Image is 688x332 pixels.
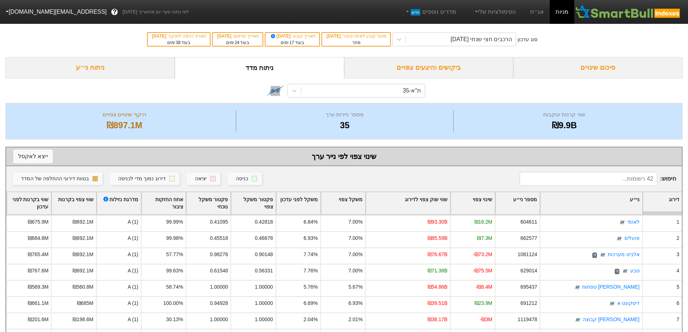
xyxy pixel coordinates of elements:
[151,33,206,39] div: תאריך כניסה לתוקף :
[255,251,273,258] div: 0.90148
[15,119,234,132] div: ₪897.1M
[518,316,537,323] div: 1119478
[520,234,537,242] div: 662577
[255,267,273,275] div: 0.56331
[627,219,640,225] a: לאומי
[228,172,262,185] button: כניסה
[7,192,51,215] div: Toggle SortBy
[352,40,360,45] span: מחר
[608,252,640,258] a: אלביט מערכות
[210,234,228,242] div: 0.45518
[210,267,228,275] div: 0.61548
[321,192,365,215] div: Toggle SortBy
[96,264,141,280] div: A (1)
[73,251,93,258] div: ₪692.1M
[142,192,186,215] div: Toggle SortBy
[176,40,181,45] span: 38
[599,251,606,259] img: tase link
[476,283,493,291] div: -₪8.4M
[619,219,626,226] img: tase link
[428,234,447,242] div: ₪85.59B
[166,251,183,258] div: 57.77%
[402,5,459,19] a: מדדים נוספיםחדש
[276,192,320,215] div: Toggle SortBy
[583,317,639,323] a: [PERSON_NAME] קבוצה
[255,234,273,242] div: 0.46678
[13,150,53,163] button: ייצא לאקסל
[96,312,141,329] div: A (1)
[349,299,363,307] div: 6.93%
[520,283,537,291] div: 695437
[77,299,94,307] div: ₪685M
[255,299,273,307] div: 1.00000
[217,34,233,39] span: [DATE]
[304,299,318,307] div: 6.69%
[304,267,318,275] div: 7.76%
[266,81,285,100] img: tase link
[73,283,93,291] div: ₪560.8M
[349,218,363,226] div: 7.00%
[451,192,495,215] div: Toggle SortBy
[411,9,420,16] span: חדש
[676,251,679,258] div: 3
[616,235,623,242] img: tase link
[676,234,679,242] div: 2
[366,192,450,215] div: Toggle SortBy
[643,192,682,215] div: Toggle SortBy
[475,218,493,226] div: ₪16.2M
[326,33,386,39] div: מועד קובע לאחוז ציבור :
[96,296,141,312] div: A (1)
[475,299,493,307] div: ₪23.9M
[344,57,514,78] div: ביקושים והיצעים צפויים
[231,192,275,215] div: Toggle SortBy
[175,57,344,78] div: ניתוח מדד
[269,33,316,39] div: תאריך קובע :
[21,175,89,183] div: בטווח דירוגי ההחלפה של המדד
[520,299,537,307] div: 691212
[118,175,166,183] div: דירוג נמוך מדי לכניסה
[113,7,117,17] span: ?
[289,40,294,45] span: 17
[349,267,363,275] div: 7.00%
[28,316,48,323] div: ₪201.6M
[235,40,239,45] span: 24
[349,316,363,323] div: 2.01%
[520,172,657,186] input: 42 רשומות...
[349,251,363,258] div: 7.00%
[270,34,292,39] span: [DATE]
[428,299,447,307] div: ₪39.51B
[210,316,228,323] div: 1.00000
[96,231,141,247] div: A (1)
[96,215,141,231] div: A (1)
[216,33,259,39] div: תאריך פרסום :
[187,172,220,185] button: יציאה
[186,192,230,215] div: Toggle SortBy
[73,234,93,242] div: ₪692.1M
[166,316,183,323] div: 30.13%
[676,267,679,275] div: 4
[73,316,93,323] div: ₪198.6M
[166,267,183,275] div: 99.63%
[151,39,206,46] div: בעוד ימים
[28,299,48,307] div: ₪661.1M
[163,299,183,307] div: 100.00%
[238,111,451,119] div: מספר ניירות ערך
[496,192,540,215] div: Toggle SortBy
[615,269,619,275] span: ד
[592,253,597,258] span: ד
[513,57,683,78] div: סיכום שינויים
[428,251,447,258] div: ₪76.67B
[326,34,342,39] span: [DATE]
[676,316,679,323] div: 7
[255,283,273,291] div: 1.00000
[520,218,537,226] div: 604611
[574,284,581,291] img: tase link
[574,316,581,324] img: tase link
[630,268,640,274] a: טבע
[269,39,316,46] div: בעוד ימים
[28,251,48,258] div: ₪765.4M
[428,316,447,323] div: ₪38.17B
[166,234,183,242] div: 99.98%
[520,172,676,186] span: חיפוש :
[13,151,675,162] div: שינוי צפוי לפי נייר ערך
